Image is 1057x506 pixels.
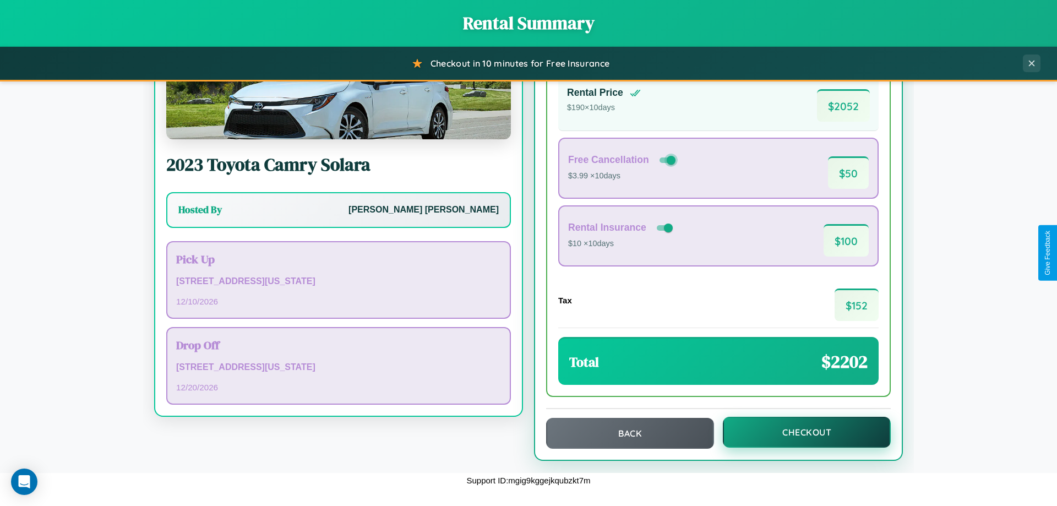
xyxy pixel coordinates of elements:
[568,154,649,166] h4: Free Cancellation
[466,473,590,488] p: Support ID: mgig9kggejkqubzkt7m
[835,289,879,321] span: $ 152
[166,153,511,177] h2: 2023 Toyota Camry Solara
[176,274,501,290] p: [STREET_ADDRESS][US_STATE]
[176,294,501,309] p: 12 / 10 / 2026
[567,87,623,99] h4: Rental Price
[723,417,891,448] button: Checkout
[568,222,646,233] h4: Rental Insurance
[567,101,641,115] p: $ 190 × 10 days
[824,224,869,257] span: $ 100
[558,296,572,305] h4: Tax
[546,418,714,449] button: Back
[178,203,222,216] h3: Hosted By
[176,337,501,353] h3: Drop Off
[817,89,870,122] span: $ 2052
[176,380,501,395] p: 12 / 20 / 2026
[176,251,501,267] h3: Pick Up
[569,353,599,371] h3: Total
[11,469,37,495] div: Open Intercom Messenger
[176,360,501,376] p: [STREET_ADDRESS][US_STATE]
[11,11,1046,35] h1: Rental Summary
[828,156,869,189] span: $ 50
[568,237,675,251] p: $10 × 10 days
[1044,231,1051,275] div: Give Feedback
[568,169,678,183] p: $3.99 × 10 days
[166,29,511,139] img: Toyota Camry Solara
[431,58,609,69] span: Checkout in 10 minutes for Free Insurance
[348,202,499,218] p: [PERSON_NAME] [PERSON_NAME]
[821,350,868,374] span: $ 2202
